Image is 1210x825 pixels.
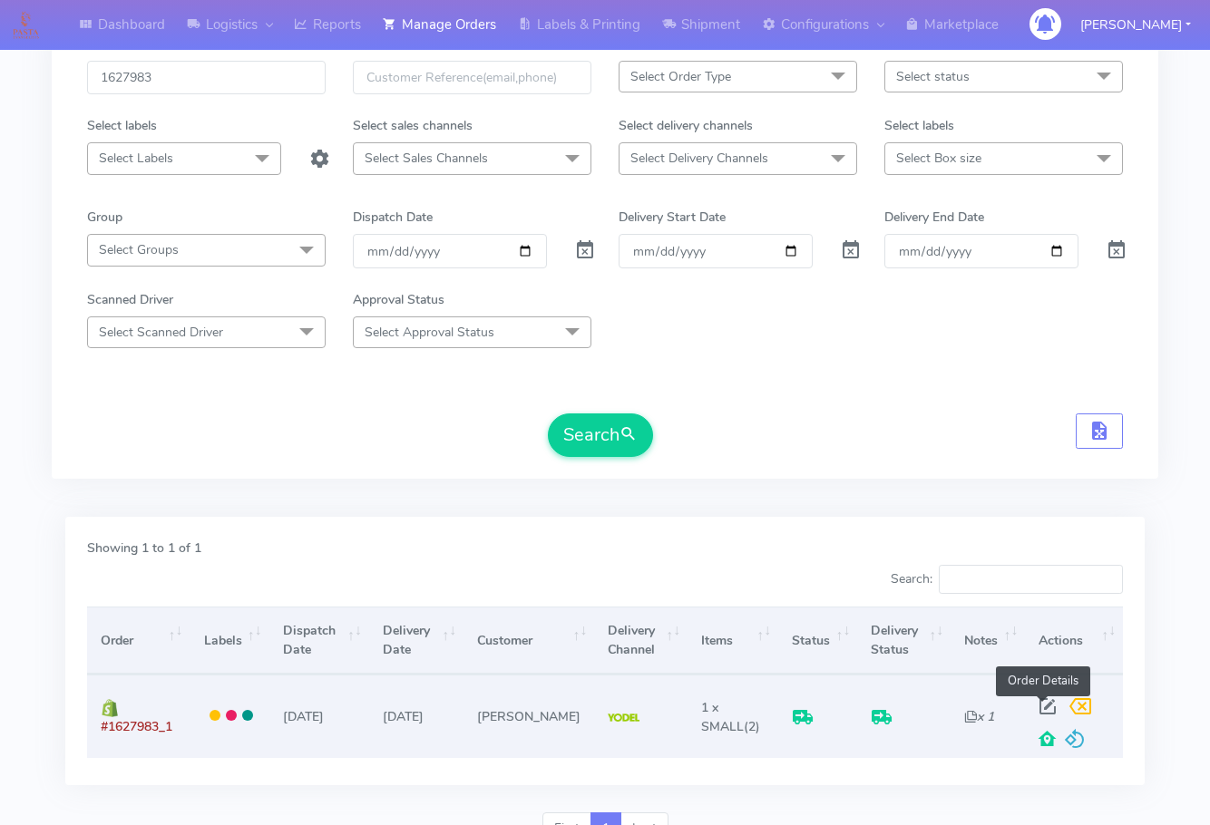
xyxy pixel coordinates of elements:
td: [DATE] [369,675,464,757]
span: Select status [896,68,970,85]
label: Select delivery channels [619,116,753,135]
span: Select Approval Status [365,324,494,341]
span: Select Order Type [630,68,731,85]
td: [DATE] [269,675,369,757]
span: Select Delivery Channels [630,150,768,167]
th: Delivery Channel: activate to sort column ascending [594,607,688,675]
span: Select Labels [99,150,173,167]
input: Customer Reference(email,phone) [353,61,591,94]
th: Delivery Date: activate to sort column ascending [369,607,464,675]
td: [PERSON_NAME] [464,675,594,757]
th: Customer: activate to sort column ascending [464,607,594,675]
th: Status: activate to sort column ascending [778,607,857,675]
span: Select Groups [99,241,179,258]
button: [PERSON_NAME] [1067,6,1205,44]
th: Actions: activate to sort column ascending [1025,607,1123,675]
label: Dispatch Date [353,208,433,227]
label: Showing 1 to 1 of 1 [87,539,201,558]
label: Select labels [884,116,954,135]
input: Search: [939,565,1123,594]
span: #1627983_1 [101,718,172,735]
label: Search: [891,565,1123,594]
label: Delivery Start Date [619,208,726,227]
img: shopify.png [101,699,119,717]
button: Search [548,413,653,457]
th: Delivery Status: activate to sort column ascending [857,607,951,675]
input: Order Id [87,61,326,94]
span: 1 x SMALL [701,699,744,735]
label: Select sales channels [353,116,473,135]
th: Labels: activate to sort column ascending [190,607,268,675]
label: Delivery End Date [884,208,984,227]
img: Yodel [608,713,639,723]
span: Select Sales Channels [365,150,488,167]
span: Select Scanned Driver [99,324,223,341]
label: Approval Status [353,290,444,309]
th: Items: activate to sort column ascending [688,607,778,675]
th: Notes: activate to sort column ascending [951,607,1025,675]
th: Order: activate to sort column ascending [87,607,190,675]
label: Scanned Driver [87,290,173,309]
i: x 1 [964,708,994,725]
label: Select labels [87,116,157,135]
span: (2) [701,699,760,735]
span: Select Box size [896,150,981,167]
label: Group [87,208,122,227]
th: Dispatch Date: activate to sort column ascending [269,607,369,675]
